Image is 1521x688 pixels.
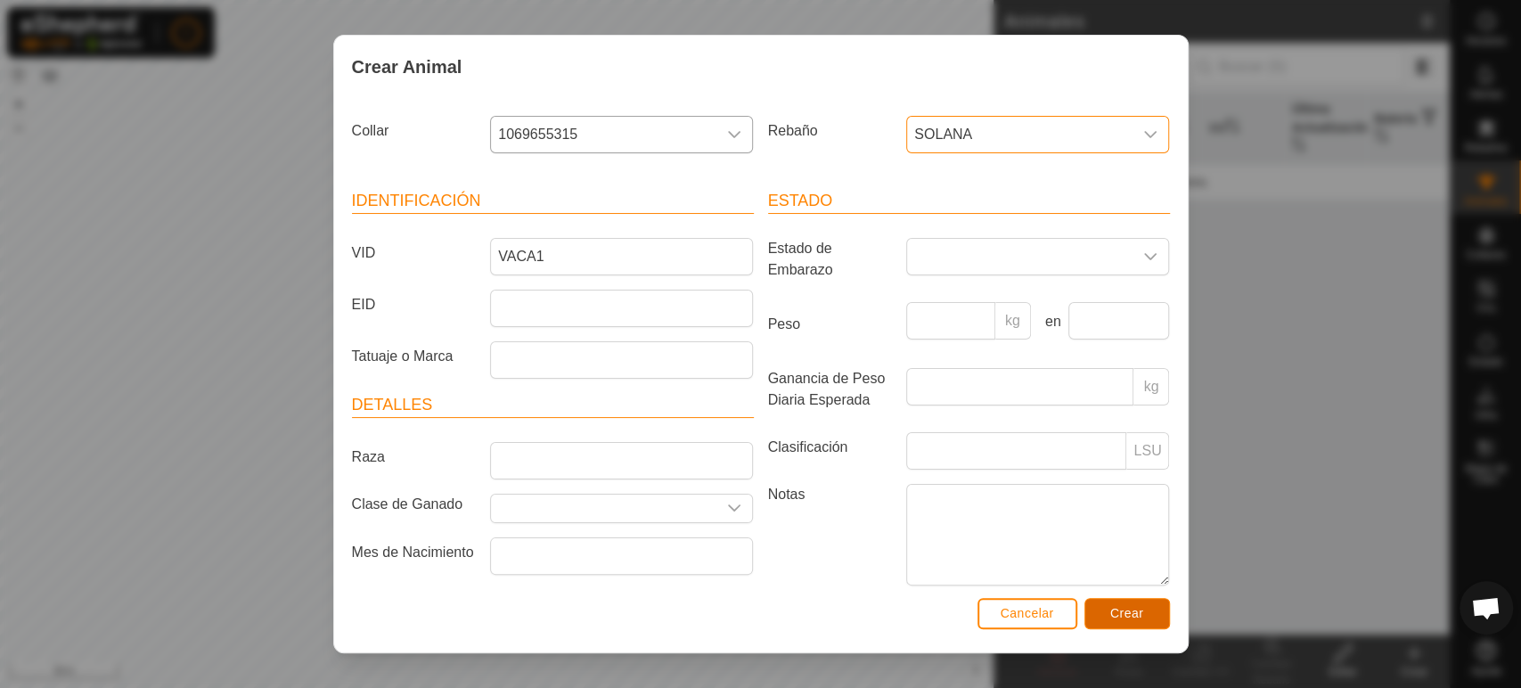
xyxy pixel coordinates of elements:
button: Crear [1084,598,1170,629]
div: dropdown trigger [716,495,752,522]
p-inputgroup-addon: LSU [1126,432,1169,470]
div: dropdown trigger [1133,117,1168,152]
label: VID [345,238,484,268]
div: dropdown trigger [716,117,752,152]
span: SOLANA [907,117,1133,152]
p-inputgroup-addon: kg [995,302,1031,340]
label: Estado de Embarazo [761,238,900,281]
label: Ganancia de Peso Diaria Esperada [761,368,900,411]
input: Seleccione o ingrese una Clase de Ganado [491,495,716,522]
label: Peso [761,302,900,347]
label: Edad [345,589,484,610]
span: Crear [1110,606,1144,620]
p-inputgroup-addon: kg [1133,368,1169,405]
label: Tatuaje o Marca [345,341,484,372]
label: Notas [761,484,900,585]
label: Clase de Ganado [345,494,484,516]
span: Crear Animal [352,53,462,80]
button: Cancelar [977,598,1077,629]
label: Collar [345,116,484,146]
div: Chat abierto [1460,581,1513,635]
label: EID [345,290,484,320]
label: Mes de Nacimiento [345,537,484,568]
header: Detalles [352,393,754,418]
label: Clasificación [761,432,900,463]
span: Cancelar [1001,606,1054,620]
div: dropdown trigger [1133,239,1168,274]
header: Identificación [352,189,754,214]
span: 1069655315 [491,117,716,152]
label: en [1038,311,1061,332]
header: Estado [768,189,1170,214]
label: Rebaño [761,116,900,146]
label: Raza [345,442,484,472]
